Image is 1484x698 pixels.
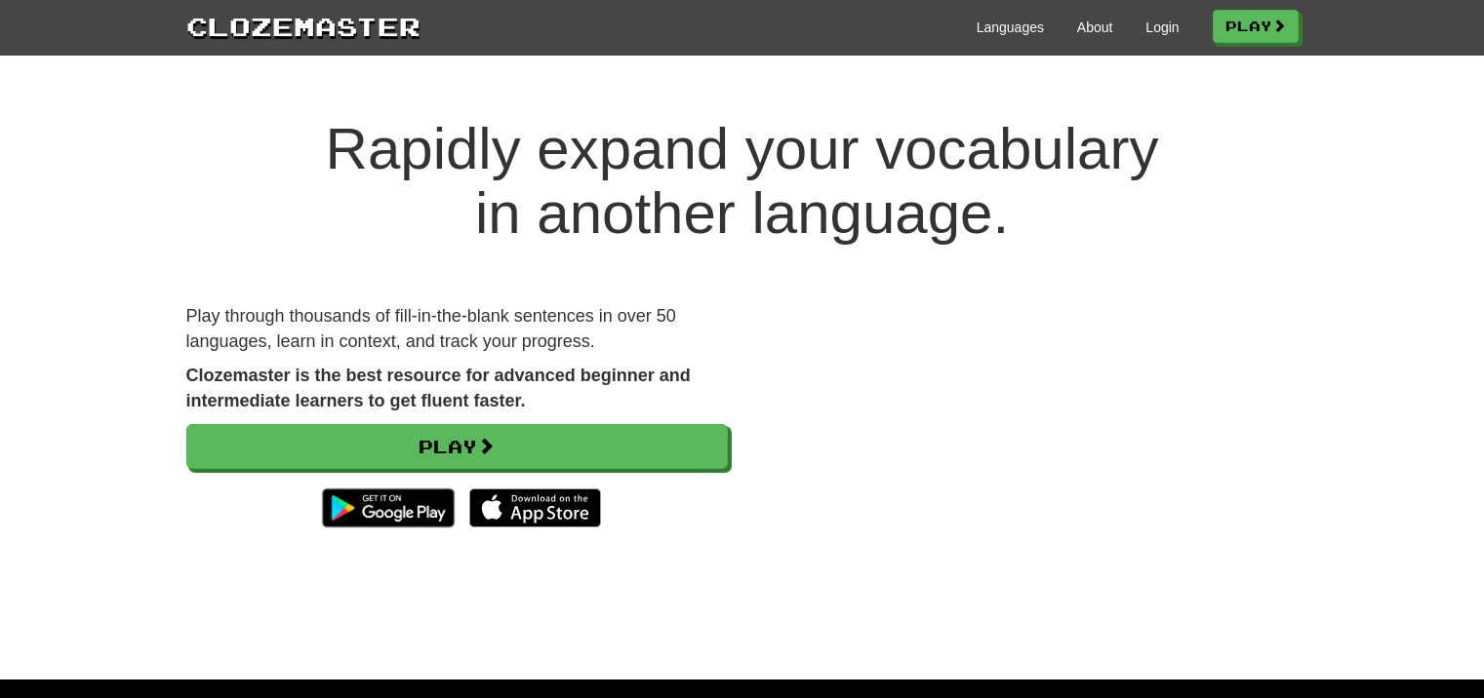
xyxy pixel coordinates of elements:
a: Play [1213,10,1299,43]
strong: Clozemaster is the best resource for advanced beginner and intermediate learners to get fluent fa... [186,366,691,410]
p: Play through thousands of fill-in-the-blank sentences in over 50 languages, learn in context, and... [186,304,728,354]
a: Login [1145,18,1179,37]
img: Download_on_the_App_Store_Badge_US-UK_135x40-25178aeef6eb6b83b96f5f2d004eda3bffbb37122de64afbaef7... [469,488,601,527]
a: Languages [977,18,1044,37]
a: About [1077,18,1113,37]
img: Get it on Google Play [312,479,463,537]
a: Play [186,424,728,469]
a: Clozemaster [186,8,421,44]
